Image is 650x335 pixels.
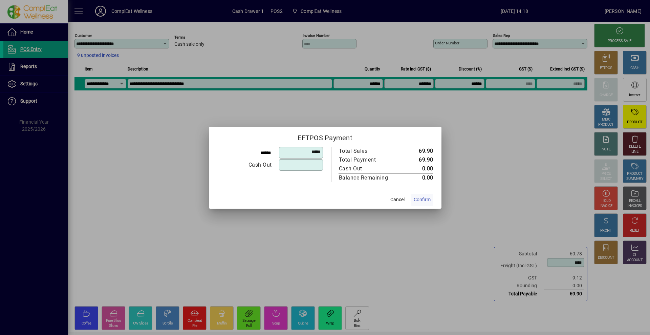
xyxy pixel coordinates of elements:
div: Cash Out [339,165,396,173]
td: 0.00 [403,164,433,173]
td: 69.90 [403,147,433,155]
td: 69.90 [403,155,433,164]
button: Confirm [411,194,433,206]
h2: EFTPOS Payment [209,127,441,146]
td: Total Sales [339,147,403,155]
div: Balance Remaining [339,174,396,182]
div: Cash Out [217,161,272,169]
span: Cancel [390,196,405,203]
button: Cancel [387,194,408,206]
span: Confirm [414,196,431,203]
td: 0.00 [403,173,433,182]
td: Total Payment [339,155,403,164]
